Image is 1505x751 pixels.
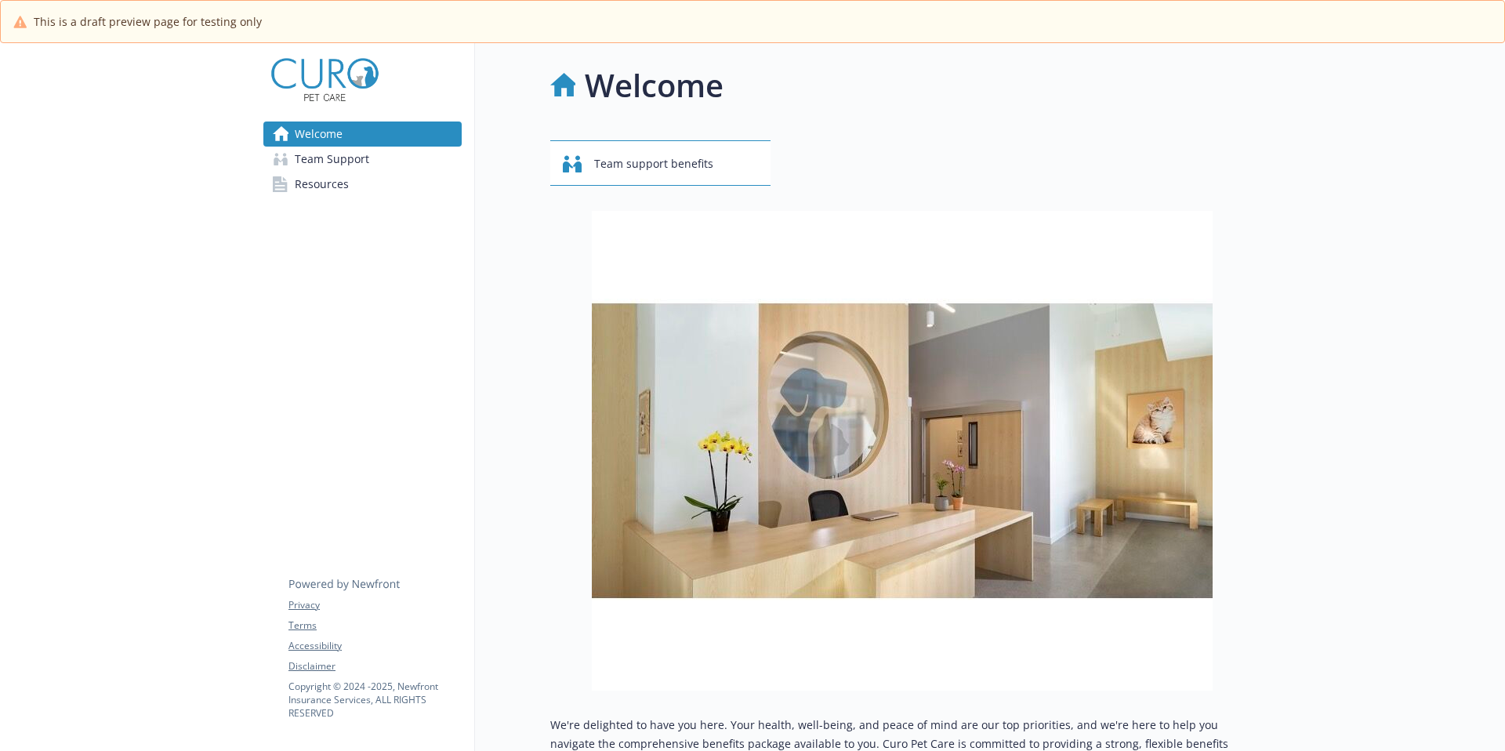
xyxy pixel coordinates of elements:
[295,147,369,172] span: Team Support
[263,147,462,172] a: Team Support
[263,122,462,147] a: Welcome
[288,639,461,653] a: Accessibility
[263,172,462,197] a: Resources
[288,659,461,673] a: Disclaimer
[592,211,1213,691] img: overview page banner
[594,149,713,179] span: Team support benefits
[295,122,343,147] span: Welcome
[585,62,723,109] h1: Welcome
[288,598,461,612] a: Privacy
[288,680,461,720] p: Copyright © 2024 - 2025 , Newfront Insurance Services, ALL RIGHTS RESERVED
[295,172,349,197] span: Resources
[550,140,771,186] button: Team support benefits
[34,13,262,30] span: This is a draft preview page for testing only
[288,619,461,633] a: Terms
